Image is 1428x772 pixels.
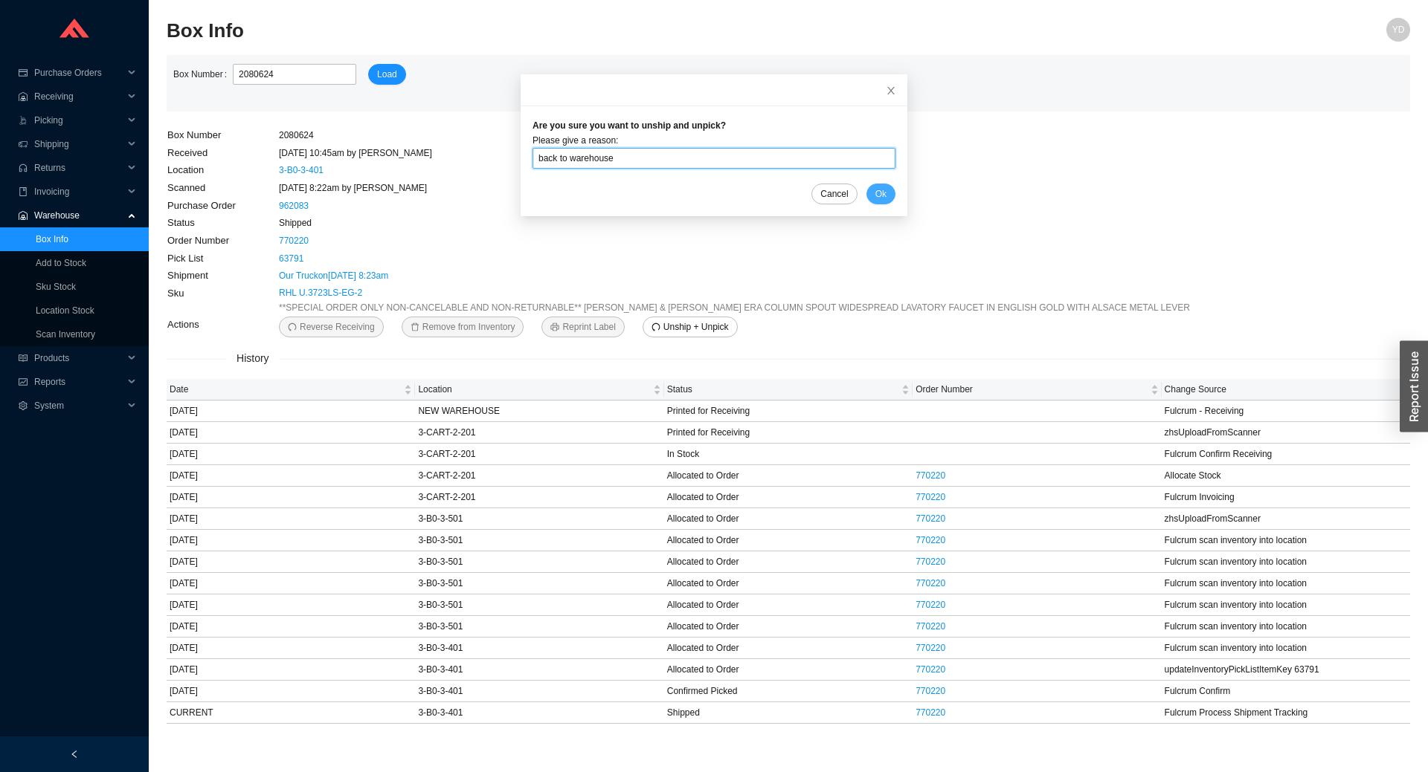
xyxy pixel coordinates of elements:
td: 3-B0-3-501 [415,573,663,594]
td: Pick List [167,250,278,267]
a: Location Stock [36,305,94,316]
span: Receiving [34,85,123,108]
td: Allocated to Order [664,530,913,551]
button: undoReverse Receiving [279,317,384,337]
td: Sku [167,285,278,316]
td: [DATE] [167,530,415,551]
span: customer-service [18,163,28,172]
td: 3-B0-3-401 [415,681,663,702]
td: 3-B0-3-501 [415,530,663,551]
span: Date [170,382,401,397]
span: History [226,350,280,367]
a: 63791 [279,253,303,264]
td: 3-B0-3-501 [415,594,663,616]
td: Allocated to Order [664,594,913,616]
th: Location sortable [415,379,663,400]
td: Allocated to Order [664,487,913,508]
td: updateInventoryPickListItemKey 63791 [1162,659,1410,681]
span: setting [18,401,28,410]
a: 770220 [916,492,945,502]
td: Fulcrum - Receiving [1162,400,1410,422]
td: Fulcrum scan inventory into location [1162,616,1410,638]
button: printerReprint Label [541,317,624,337]
span: Ok [875,186,887,201]
td: [DATE] [167,659,415,681]
th: Change Source sortable [1162,379,1410,400]
a: 770220 [916,513,945,524]
span: read [18,354,28,363]
span: Invoicing [34,180,123,204]
td: Received [167,144,278,162]
button: undoUnship + Unpick [643,317,738,337]
td: [DATE] [167,400,415,422]
td: [DATE] 8:22am by [PERSON_NAME] [278,179,1191,197]
button: deleteRemove from Inventory [402,317,524,337]
td: [DATE] [167,573,415,594]
span: Products [34,346,123,370]
td: Shipped [278,214,1191,232]
td: 3-CART-2-201 [415,465,663,487]
span: Returns [34,156,123,180]
button: Close [875,74,907,107]
td: zhsUploadFromScanner [1162,422,1410,444]
a: 3-B0-3-401 [279,165,324,175]
a: 770220 [916,664,945,675]
strong: Are you sure you want to unship and unpick? [533,120,726,131]
a: 770220 [916,686,945,696]
td: 3-B0-3-401 [415,702,663,724]
span: Reports [34,370,123,394]
td: Printed for Receiving [664,422,913,444]
td: [DATE] [167,638,415,659]
span: Purchase Orders [34,61,123,85]
td: Allocated to Order [664,659,913,681]
td: Printed for Receiving [664,400,913,422]
button: Cancel [811,184,857,204]
a: 770220 [916,578,945,588]
a: Add to Stock [36,258,86,268]
th: Status sortable [664,379,913,400]
span: YD [1392,18,1405,42]
td: Actions [167,316,278,338]
td: Confirmed Picked [664,681,913,702]
div: Please give a reason: [533,133,895,148]
span: credit-card [18,68,28,77]
td: [DATE] [167,616,415,638]
td: 3-CART-2-201 [415,444,663,465]
a: 770220 [916,557,945,567]
a: 770220 [916,535,945,545]
td: Shipment [167,267,278,285]
td: 3-CART-2-201 [415,487,663,508]
span: Change Source [1165,382,1396,397]
a: 770220 [916,621,945,632]
span: Status [667,382,898,397]
span: Warehouse [34,204,123,227]
span: close [886,85,896,96]
td: 3-B0-3-401 [415,638,663,659]
td: Fulcrum Process Shipment Tracking [1162,702,1410,724]
td: Allocate Stock [1162,465,1410,487]
td: Fulcrum scan inventory into location [1162,573,1410,594]
td: Scanned [167,179,278,197]
td: [DATE] [167,487,415,508]
td: 3-CART-2-201 [415,422,663,444]
td: CURRENT [167,702,415,724]
span: System [34,394,123,418]
a: 962083 [279,201,309,211]
a: 770220 [916,470,945,481]
td: 3-B0-3-501 [415,508,663,530]
button: Load [368,64,406,85]
span: Picking [34,108,123,132]
td: Fulcrum scan inventory into location [1162,594,1410,616]
td: Fulcrum Invoicing [1162,487,1410,508]
span: Load [377,67,397,82]
td: 3-B0-3-401 [415,659,663,681]
td: Fulcrum Confirm Receiving [1162,444,1410,465]
h2: Box Info [167,18,1099,44]
td: Purchase Order [167,197,278,215]
span: **SPECIAL ORDER ONLY NON-CANCELABLE AND NON-RETURNABLE** [PERSON_NAME] & [PERSON_NAME] ERA COLUMN... [279,300,1190,315]
td: Order Number [167,232,278,250]
a: Sku Stock [36,282,76,292]
td: Allocated to Order [664,573,913,594]
a: Scan Inventory [36,329,95,340]
span: Order Number [916,382,1147,397]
